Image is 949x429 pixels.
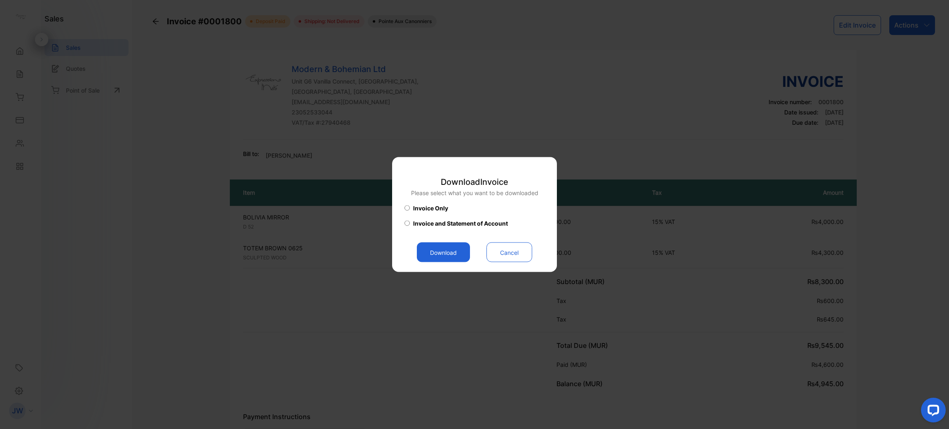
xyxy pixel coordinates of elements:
button: Cancel [486,242,532,262]
p: Please select what you want to be downloaded [411,189,538,197]
span: Invoice Only [413,204,448,212]
button: Download [417,242,470,262]
span: Invoice and Statement of Account [413,219,508,228]
p: Download Invoice [411,176,538,188]
iframe: LiveChat chat widget [914,394,949,429]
